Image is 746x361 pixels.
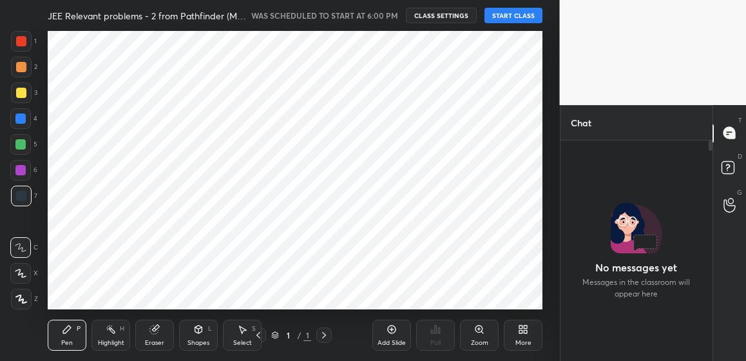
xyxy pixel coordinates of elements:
div: L [208,326,212,332]
div: 2 [11,57,37,77]
p: T [738,115,742,125]
div: C [10,237,38,258]
div: Select [233,340,252,346]
div: More [515,340,531,346]
div: 5 [10,134,37,155]
div: 1 [282,331,294,339]
div: 3 [11,83,37,103]
div: Eraser [145,340,164,346]
button: START CLASS [484,8,542,23]
div: 6 [10,160,37,180]
div: 4 [10,108,37,129]
div: 7 [11,186,37,206]
p: Chat [560,106,602,140]
div: 1 [11,31,37,52]
div: H [120,326,124,332]
div: Highlight [98,340,124,346]
div: S [252,326,256,332]
p: D [738,151,742,161]
div: Pen [61,340,73,346]
div: 1 [303,329,311,341]
div: Z [11,289,38,309]
h4: JEE Relevant problems - 2 from Pathfinder (Mechanics) [48,10,246,22]
p: G [737,188,742,197]
div: Add Slide [378,340,406,346]
div: Shapes [187,340,209,346]
h5: WAS SCHEDULED TO START AT 6:00 PM [251,10,398,21]
div: X [10,263,38,284]
div: P [77,326,81,332]
div: Zoom [471,340,488,346]
button: CLASS SETTINGS [406,8,477,23]
div: / [297,331,301,339]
